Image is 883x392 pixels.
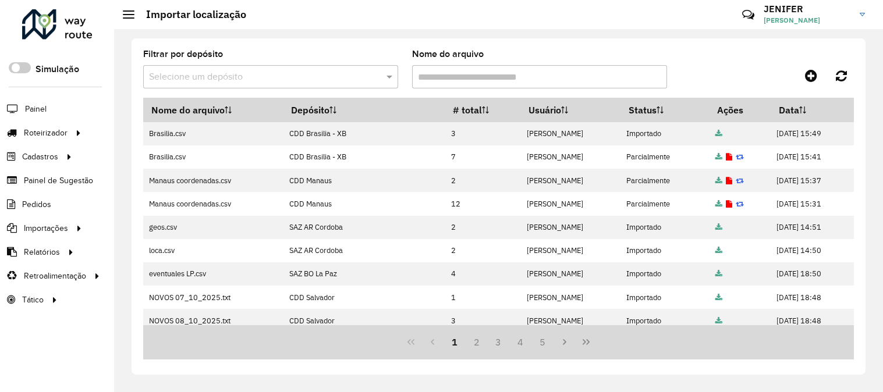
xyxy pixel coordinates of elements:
a: Reimportar [736,152,744,162]
button: 2 [466,331,488,353]
button: 4 [509,331,531,353]
td: [PERSON_NAME] [520,309,620,332]
td: Parcialmente [620,192,710,215]
td: [PERSON_NAME] [520,122,620,145]
td: loca.csv [143,239,283,262]
span: Painel de Sugestão [24,174,93,187]
a: Contato Rápido [736,2,761,27]
a: Reimportar [736,199,744,209]
a: Arquivo completo [715,152,722,162]
button: 5 [531,331,554,353]
a: Exibir log de erros [726,199,732,209]
td: 3 [445,309,520,332]
td: [DATE] 15:49 [771,122,854,145]
td: 4 [445,262,520,286]
td: 2 [445,169,520,192]
td: SAZ AR Cordoba [283,216,445,239]
td: 7 [445,145,520,169]
th: Status [620,98,710,122]
td: Importado [620,309,710,332]
a: Arquivo completo [715,199,722,209]
a: Arquivo completo [715,176,722,186]
td: Manaus coordenadas.csv [143,192,283,215]
label: Simulação [36,62,79,76]
span: Roteirizador [24,127,68,139]
button: 1 [444,331,466,353]
label: Nome do arquivo [412,47,484,61]
td: [PERSON_NAME] [520,262,620,286]
td: [DATE] 18:48 [771,309,854,332]
td: Brasilia.csv [143,145,283,169]
a: Arquivo completo [715,129,722,138]
span: Cadastros [22,151,58,163]
td: 12 [445,192,520,215]
th: Usuário [520,98,620,122]
td: CDD Brasilia - XB [283,145,445,169]
td: SAZ AR Cordoba [283,239,445,262]
td: [PERSON_NAME] [520,145,620,169]
td: SAZ BO La Paz [283,262,445,286]
td: [DATE] 15:31 [771,192,854,215]
h2: Importar localização [134,8,246,21]
td: geos.csv [143,216,283,239]
td: Importado [620,262,710,286]
button: Next Page [554,331,576,353]
td: Parcialmente [620,145,710,169]
td: Importado [620,216,710,239]
a: Reimportar [736,176,744,186]
td: Importado [620,239,710,262]
td: [PERSON_NAME] [520,192,620,215]
td: [DATE] 18:50 [771,262,854,286]
td: Brasilia.csv [143,122,283,145]
td: 2 [445,216,520,239]
td: NOVOS 08_10_2025.txt [143,309,283,332]
td: Manaus coordenadas.csv [143,169,283,192]
td: CDD Manaus [283,192,445,215]
a: Arquivo completo [715,293,722,302]
td: [PERSON_NAME] [520,169,620,192]
td: 1 [445,286,520,309]
td: NOVOS 07_10_2025.txt [143,286,283,309]
button: Last Page [575,331,597,353]
td: eventuales LP.csv [143,262,283,286]
a: Exibir log de erros [726,176,732,186]
a: Arquivo completo [715,222,722,232]
td: [PERSON_NAME] [520,286,620,309]
td: CDD Salvador [283,286,445,309]
td: CDD Salvador [283,309,445,332]
span: Relatórios [24,246,60,258]
a: Exibir log de erros [726,152,732,162]
span: Painel [25,103,47,115]
th: Data [771,98,854,122]
td: CDD Brasilia - XB [283,122,445,145]
td: [DATE] 15:37 [771,169,854,192]
span: Tático [22,294,44,306]
label: Filtrar por depósito [143,47,223,61]
th: Ações [710,98,771,122]
td: 2 [445,239,520,262]
td: [DATE] 15:41 [771,145,854,169]
span: Importações [24,222,68,234]
td: [DATE] 14:51 [771,216,854,239]
th: Nome do arquivo [143,98,283,122]
td: Importado [620,286,710,309]
span: [PERSON_NAME] [764,15,851,26]
button: 3 [488,331,510,353]
td: [DATE] 18:48 [771,286,854,309]
a: Arquivo completo [715,269,722,279]
th: # total [445,98,520,122]
td: [PERSON_NAME] [520,239,620,262]
td: [DATE] 14:50 [771,239,854,262]
td: Importado [620,122,710,145]
th: Depósito [283,98,445,122]
h3: JENIFER [764,3,851,15]
td: Parcialmente [620,169,710,192]
a: Arquivo completo [715,245,722,255]
td: 3 [445,122,520,145]
span: Pedidos [22,198,51,211]
td: CDD Manaus [283,169,445,192]
td: [PERSON_NAME] [520,216,620,239]
a: Arquivo completo [715,316,722,326]
span: Retroalimentação [24,270,86,282]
